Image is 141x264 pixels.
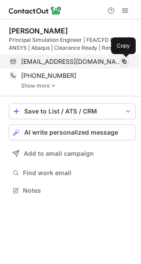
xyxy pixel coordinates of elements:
div: Save to List / ATS / CRM [24,108,120,115]
img: ContactOut v5.3.10 [9,5,62,16]
button: Add to email campaign [9,146,136,161]
span: AI write personalized message [24,129,118,136]
img: - [51,83,56,89]
button: AI write personalized message [9,125,136,140]
div: [PERSON_NAME] [9,26,68,35]
span: Notes [23,187,132,194]
button: Notes [9,184,136,197]
div: Principal Simulation Engineer | FEA/CFD Expert | ANSYS | Abaqus | Clearance Ready | Remote-Ready ... [9,36,136,52]
button: Find work email [9,167,136,179]
span: Add to email campaign [24,150,94,157]
button: save-profile-one-click [9,103,136,119]
span: [PHONE_NUMBER] [21,72,76,80]
span: Find work email [23,169,132,177]
a: Show more [21,83,136,89]
span: [EMAIL_ADDRESS][DOMAIN_NAME] [21,58,122,66]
